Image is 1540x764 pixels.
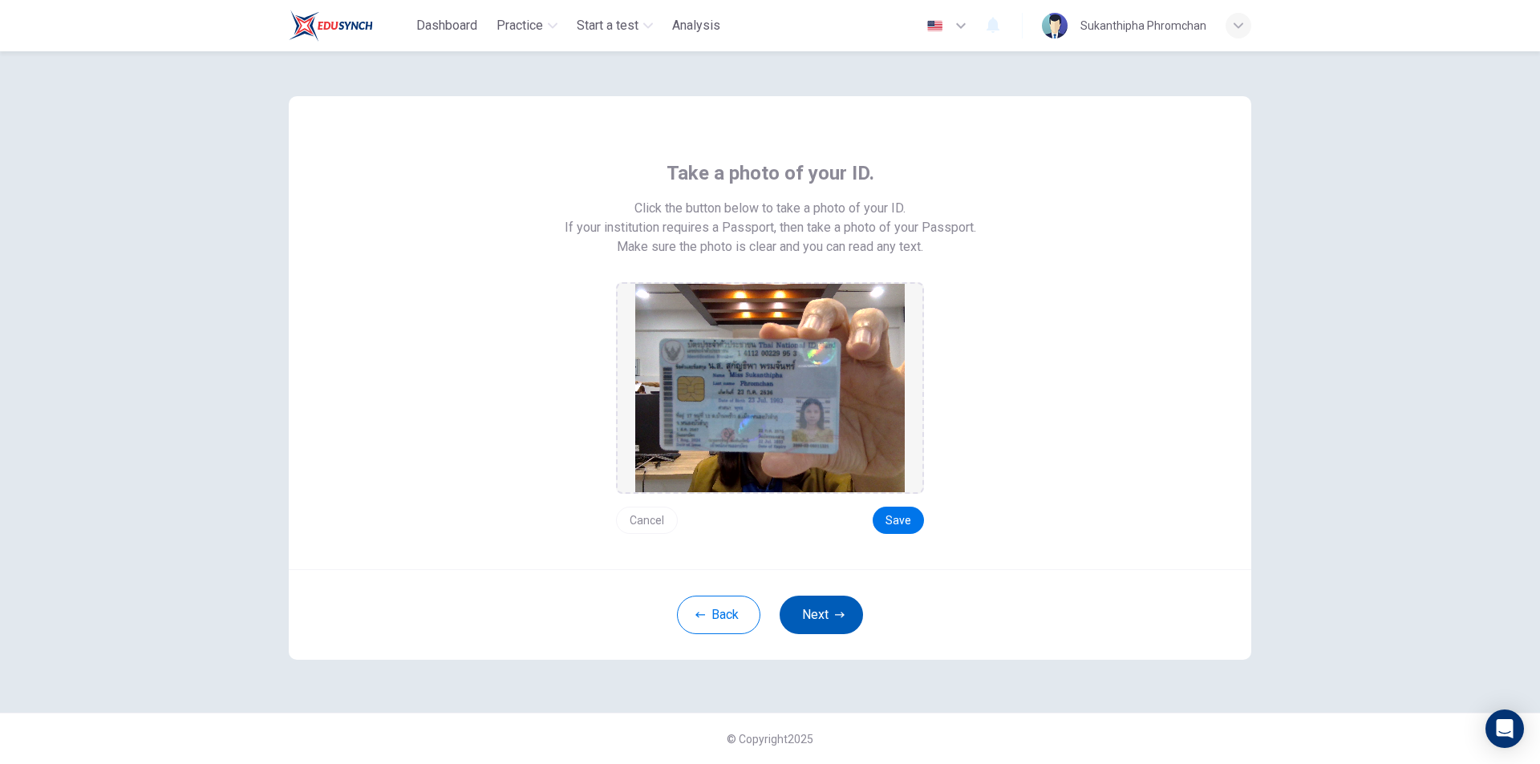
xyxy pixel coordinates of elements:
[289,10,410,42] a: Train Test logo
[667,160,874,186] span: Take a photo of your ID.
[496,16,543,35] span: Practice
[617,237,923,257] span: Make sure the photo is clear and you can read any text.
[1042,13,1068,38] img: Profile picture
[416,16,477,35] span: Dashboard
[490,11,564,40] button: Practice
[565,199,976,237] span: Click the button below to take a photo of your ID. If your institution requires a Passport, then ...
[1485,709,1524,748] div: Open Intercom Messenger
[925,20,945,32] img: en
[1080,16,1206,35] div: Sukanthipha Phromchan
[677,596,760,634] button: Back
[780,596,863,634] button: Next
[727,733,813,746] span: © Copyright 2025
[666,11,727,40] button: Analysis
[289,10,373,42] img: Train Test logo
[616,507,678,534] button: Cancel
[410,11,484,40] button: Dashboard
[873,507,924,534] button: Save
[672,16,720,35] span: Analysis
[635,284,905,492] img: preview screemshot
[570,11,659,40] button: Start a test
[577,16,638,35] span: Start a test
